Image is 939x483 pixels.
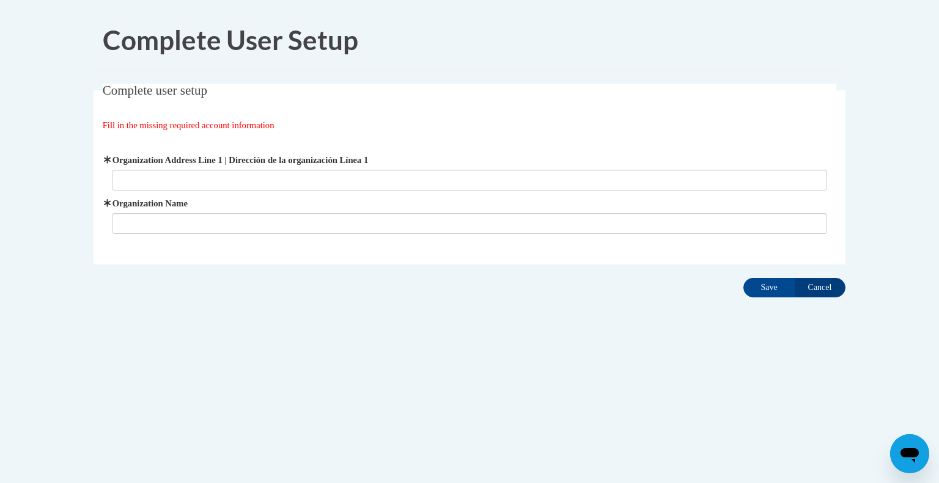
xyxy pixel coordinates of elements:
input: Cancel [794,278,845,297]
span: Complete user setup [103,83,207,98]
input: Metadata input [112,213,828,234]
label: Organization Address Line 1 | Dirección de la organización Línea 1 [112,153,828,167]
label: Organization Name [112,197,828,210]
iframe: Button to launch messaging window [890,434,929,473]
input: Metadata input [112,170,828,191]
input: Save [743,278,795,297]
span: Complete User Setup [103,24,358,56]
span: Fill in the missing required account information [103,120,274,130]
